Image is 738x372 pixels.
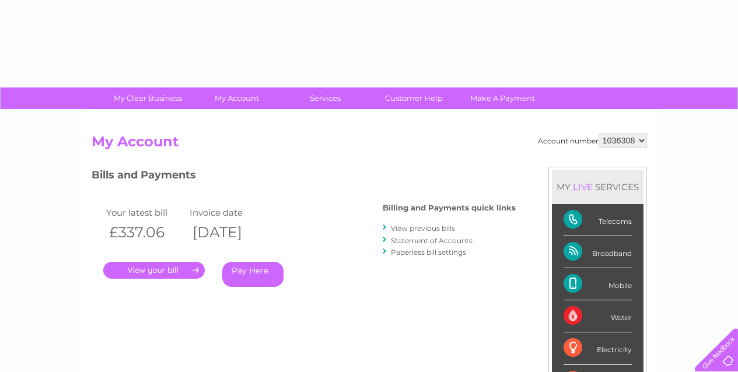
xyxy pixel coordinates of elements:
div: Electricity [564,332,632,364]
th: [DATE] [187,220,271,244]
div: MY SERVICES [552,170,643,203]
div: Broadband [564,236,632,268]
div: Account number [538,134,647,148]
a: View previous bills [391,224,455,233]
div: Telecoms [564,204,632,236]
a: Statement of Accounts [391,236,473,245]
div: LIVE [571,181,595,192]
td: Your latest bill [103,205,187,220]
a: Services [277,87,373,109]
a: My Account [188,87,285,109]
th: £337.06 [103,220,187,244]
a: Customer Help [366,87,462,109]
div: Mobile [564,268,632,300]
a: My Clear Business [100,87,196,109]
div: Water [564,300,632,332]
a: Paperless bill settings [391,248,466,257]
h3: Bills and Payments [92,167,516,187]
h2: My Account [92,134,647,156]
a: . [103,262,205,279]
td: Invoice date [187,205,271,220]
h4: Billing and Payments quick links [383,203,516,212]
a: Make A Payment [454,87,551,109]
a: Pay Here [222,262,284,287]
